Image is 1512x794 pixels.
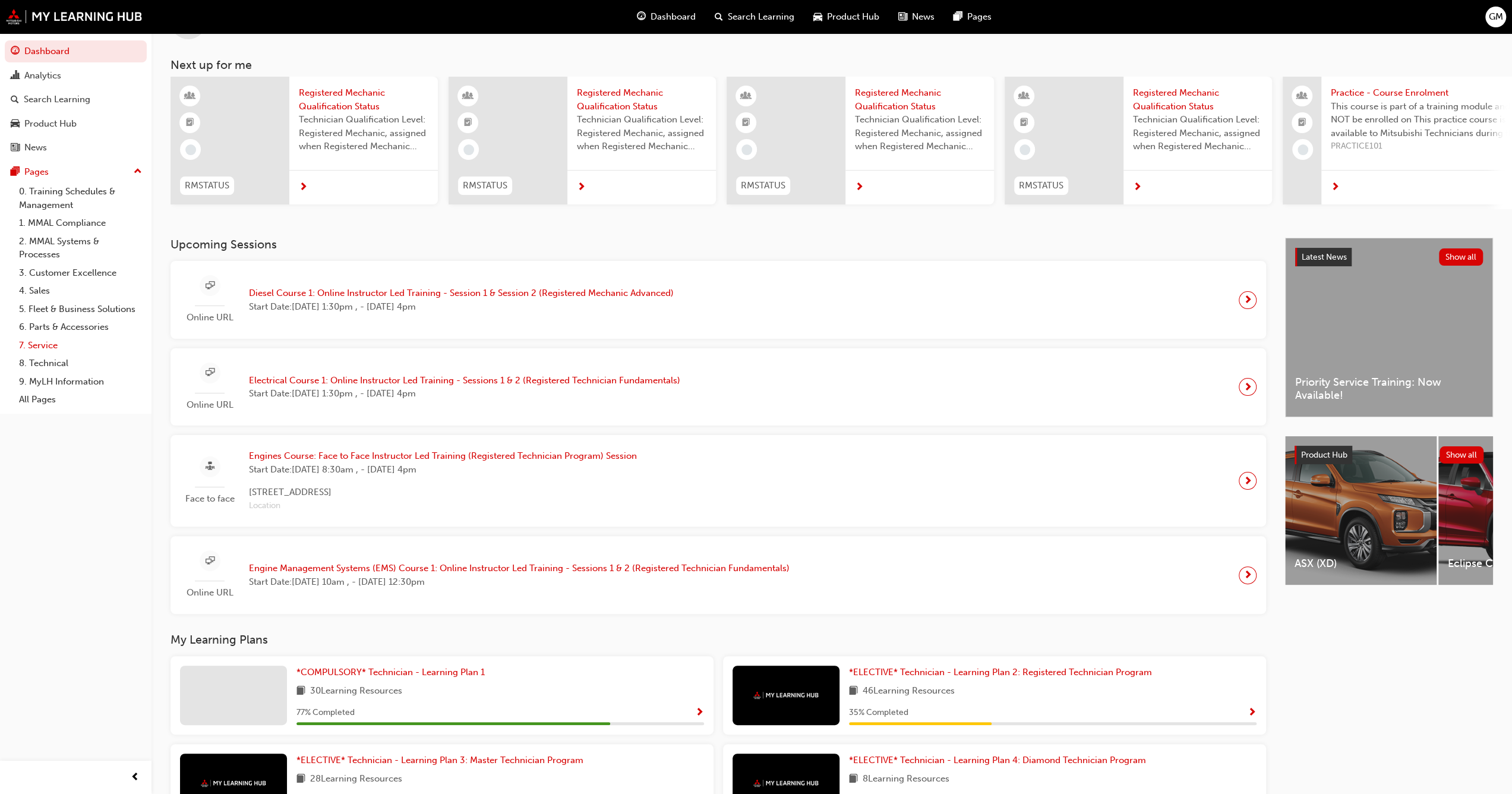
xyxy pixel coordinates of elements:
span: Show Progress [695,708,704,719]
a: *COMPULSORY* Technician - Learning Plan 1 [296,666,490,679]
a: 1. MMAL Compliance [14,214,147,232]
span: Technician Qualification Level: Registered Mechanic, assigned when Registered Mechanic modules ha... [855,113,984,153]
span: Start Date: [DATE] 10am , - [DATE] 12:30pm [249,575,790,589]
span: News [912,10,935,24]
span: Product Hub [1301,450,1347,460]
span: Face to face [180,492,239,506]
div: Pages [24,165,49,179]
span: next-icon [1243,379,1252,395]
span: next-icon [577,182,586,193]
span: news-icon [898,10,907,24]
span: Start Date: [DATE] 8:30am , - [DATE] 4pm [249,463,637,477]
a: Product HubShow all [1295,446,1483,465]
a: search-iconSearch Learning [705,5,804,29]
img: mmal [753,691,819,699]
a: Product Hub [5,113,147,135]
span: Diesel Course 1: Online Instructor Led Training - Session 1 & Session 2 (Registered Mechanic Adva... [249,286,674,300]
span: RMSTATUS [463,179,507,193]
h3: Upcoming Sessions [171,238,1266,251]
span: Online URL [180,311,239,324]
a: 2. MMAL Systems & Processes [14,232,147,264]
button: GM [1485,7,1506,27]
button: Pages [5,161,147,183]
span: 8 Learning Resources [863,772,949,787]
a: News [5,137,147,159]
a: 6. Parts & Accessories [14,318,147,336]
span: booktick-icon [186,115,194,131]
span: book-icon [296,772,305,787]
button: Show all [1440,446,1484,464]
span: guage-icon [637,10,646,24]
a: pages-iconPages [944,5,1001,29]
span: Online URL [180,586,239,600]
a: ASX (XD) [1285,436,1437,585]
span: search-icon [715,10,723,24]
span: learningResourceType_INSTRUCTOR_LED-icon [1020,89,1028,104]
a: RMSTATUSRegistered Mechanic Qualification StatusTechnician Qualification Level: Registered Mechan... [449,77,716,204]
a: Latest NewsShow all [1295,248,1483,267]
span: sessionType_ONLINE_URL-icon [206,554,214,569]
span: booktick-icon [742,115,750,131]
span: next-icon [1331,182,1340,193]
span: up-icon [134,164,142,179]
button: Show Progress [1248,705,1257,720]
span: learningRecordVerb_NONE-icon [463,144,474,155]
a: Analytics [5,65,147,87]
span: book-icon [849,684,858,699]
span: 77 % Completed [296,706,355,720]
span: Registered Mechanic Qualification Status [299,86,428,113]
span: Priority Service Training: Now Available! [1295,376,1483,402]
span: next-icon [855,182,864,193]
span: next-icon [1243,567,1252,584]
span: next-icon [1243,292,1252,308]
span: news-icon [11,143,20,153]
a: All Pages [14,390,147,409]
span: 35 % Completed [849,706,908,720]
span: Registered Mechanic Qualification Status [855,86,984,113]
span: Show Progress [1248,708,1257,719]
span: Pages [967,10,992,24]
span: Start Date: [DATE] 1:30pm , - [DATE] 4pm [249,300,674,314]
button: DashboardAnalyticsSearch LearningProduct HubNews [5,38,147,161]
span: learningRecordVerb_NONE-icon [1019,144,1030,155]
span: 46 Learning Resources [863,684,955,699]
span: ASX (XD) [1295,557,1427,571]
span: 28 Learning Resources [310,772,402,787]
span: people-icon [1298,89,1306,104]
div: Product Hub [24,117,77,131]
span: Technician Qualification Level: Registered Mechanic, assigned when Registered Mechanic modules ha... [1133,113,1262,153]
span: [STREET_ADDRESS] [249,486,637,499]
a: 4. Sales [14,282,147,300]
span: Engine Management Systems (EMS) Course 1: Online Instructor Led Training - Sessions 1 & 2 (Regist... [249,562,790,575]
a: 7. Service [14,336,147,355]
span: chart-icon [11,71,20,81]
a: Search Learning [5,89,147,111]
img: mmal [6,9,143,24]
span: prev-icon [131,770,140,785]
span: Engines Course: Face to Face Instructor Led Training (Registered Technician Program) Session [249,449,637,463]
span: Start Date: [DATE] 1:30pm , - [DATE] 4pm [249,387,680,401]
div: News [24,141,47,155]
a: Online URLElectrical Course 1: Online Instructor Led Training - Sessions 1 & 2 (Registered Techni... [180,358,1257,417]
a: Dashboard [5,40,147,62]
span: learningRecordVerb_NONE-icon [741,144,752,155]
span: Technician Qualification Level: Registered Mechanic, assigned when Registered Mechanic modules ha... [577,113,706,153]
h3: Next up for me [151,58,1512,72]
a: Online URLDiesel Course 1: Online Instructor Led Training - Session 1 & Session 2 (Registered Mec... [180,270,1257,329]
span: learningRecordVerb_NONE-icon [185,144,196,155]
div: Analytics [24,69,61,83]
span: next-icon [1243,472,1252,489]
span: RMSTATUS [185,179,229,193]
a: 0. Training Schedules & Management [14,182,147,214]
span: Search Learning [728,10,794,24]
span: *ELECTIVE* Technician - Learning Plan 2: Registered Technician Program [849,667,1152,678]
span: GM [1489,10,1503,24]
a: *ELECTIVE* Technician - Learning Plan 4: Diamond Technician Program [849,754,1151,767]
span: 30 Learning Resources [310,684,402,699]
span: car-icon [11,119,20,130]
span: booktick-icon [464,115,472,131]
span: *ELECTIVE* Technician - Learning Plan 3: Master Technician Program [296,755,583,765]
a: *ELECTIVE* Technician - Learning Plan 2: Registered Technician Program [849,666,1157,679]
